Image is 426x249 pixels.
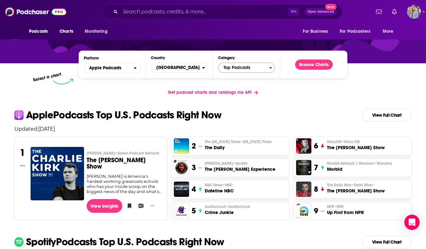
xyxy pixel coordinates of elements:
[373,6,384,17] a: Show notifications dropdown
[288,8,300,16] span: ⌘ K
[205,204,250,216] a: audiochuck•AudiochuckCrime Junkie
[327,204,364,209] p: NPR • NPR
[327,144,385,151] h3: The [PERSON_NAME] Show
[87,174,162,194] div: [PERSON_NAME] is America's hardest working grassroots activist who has your inside scoop on the b...
[383,27,394,36] span: More
[223,183,233,187] span: • NBC
[362,109,412,121] a: View Full Chart
[9,126,417,132] p: Updated: [DATE]
[174,182,189,197] img: Dateline NBC
[89,66,121,70] span: Apple Podcasts
[205,139,272,151] a: The [US_STATE] Times•[US_STATE] TimesThe Daily
[327,166,392,172] h3: Morbid
[296,203,311,218] img: Up First from NPR
[407,5,421,19] button: Show profile menu
[87,199,123,213] a: View Insights
[327,161,392,172] a: Morbid Network | Wondery•WonderyMorbid
[205,166,275,172] h3: The [PERSON_NAME] Experience
[314,163,318,172] h3: 7
[125,201,131,211] button: Bookmark Podcast
[205,204,250,209] span: audiochuck
[205,161,275,166] p: Joe Rogan • Spotify
[87,151,159,156] span: [PERSON_NAME]
[205,204,250,209] p: audiochuck • Audiochuck
[374,161,392,166] span: • Wondery
[296,138,311,154] img: The Megyn Kelly Show
[314,184,318,194] h3: 8
[174,203,189,218] img: Crime Junkie
[85,27,107,36] span: Monitoring
[240,140,272,144] span: • [US_STATE] Times
[407,5,421,19] span: Logged in as JFMuntsinger
[14,237,24,246] img: spotify Icon
[205,144,272,151] h3: The Daily
[32,72,62,83] p: Select a chart
[192,206,196,216] h3: 5
[29,27,48,36] span: Podcasts
[325,4,337,10] span: New
[296,182,311,197] img: The Ben Shapiro Show
[296,160,311,175] a: Morbid
[192,184,196,194] h3: 4
[327,161,392,166] p: Morbid Network | Wondery • Wondery
[148,203,157,209] button: Show More Button
[340,27,370,36] span: For Podcasters
[362,236,412,248] a: View Full Chart
[84,63,141,73] button: open menu
[151,63,208,73] button: Countries
[192,163,196,172] h3: 3
[404,215,420,230] div: Open Intercom Messenger
[389,6,399,17] a: Show notifications dropdown
[20,147,25,158] h3: 1
[205,183,233,188] span: NBC News
[192,141,196,151] h3: 2
[327,161,392,166] span: Morbid Network | Wondery
[327,209,364,216] h3: Up First from NPR
[205,161,248,166] span: [PERSON_NAME]
[87,151,162,174] a: [PERSON_NAME]•Salem Podcast NetworkThe [PERSON_NAME] Show
[80,25,116,38] button: open menu
[174,160,189,175] img: The Joe Rogan Experience
[84,63,141,73] h2: Platforms
[327,139,385,144] p: SiriusXM • Sirius XM
[327,139,385,151] a: SiriusXM•Sirius XMThe [PERSON_NAME] Show
[136,201,143,211] button: Add to List
[218,63,275,73] button: Categories
[53,79,73,85] img: select arrow
[226,204,250,209] span: • Audiochuck
[168,90,252,95] span: Get podcast charts and rankings via API
[60,27,73,36] span: Charts
[31,147,84,200] a: The Charlie Kirk Show
[314,141,318,151] h3: 6
[115,151,159,156] span: • Salem Podcast Network
[174,138,189,154] img: The Daily
[295,59,333,70] button: Browse Charts
[87,151,162,156] p: Charlie Kirk • Salem Podcast Network
[25,25,56,38] button: open menu
[327,183,374,188] span: The Daily Wire
[233,161,248,166] span: • Spotify
[205,139,272,144] span: The [US_STATE] Times
[407,5,421,19] img: User Profile
[87,157,162,170] h3: The [PERSON_NAME] Show
[336,25,380,38] button: open menu
[205,161,275,172] a: [PERSON_NAME]•SpotifyThe [PERSON_NAME] Experience
[327,204,344,209] span: NPR
[205,209,250,216] h3: Crime Junkie
[120,7,288,17] input: Search podcasts, credits, & more...
[303,27,328,36] span: For Business
[103,4,342,19] div: Search podcasts, credits, & more...
[327,204,364,216] a: NPR•NPRUp First from NPR
[205,188,234,194] h3: Dateline NBC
